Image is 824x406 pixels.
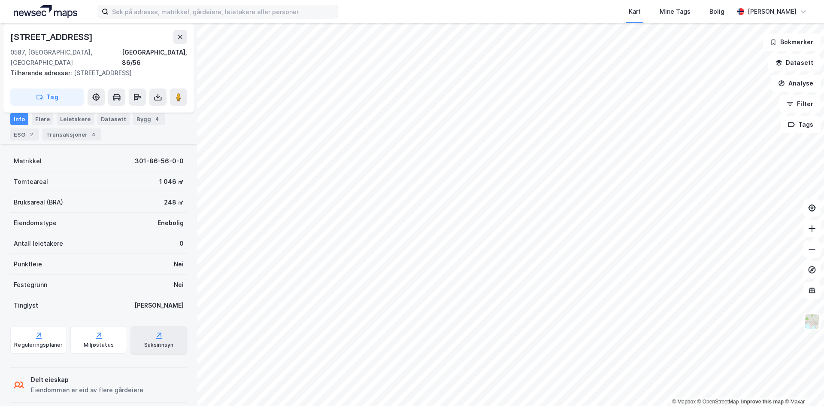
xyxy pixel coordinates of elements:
button: Filter [779,95,821,113]
a: OpenStreetMap [697,399,739,405]
input: Søk på adresse, matrikkel, gårdeiere, leietakere eller personer [109,5,338,18]
div: Nei [174,280,184,290]
a: Improve this map [741,399,784,405]
button: Analyse [771,75,821,92]
div: Matrikkel [14,156,42,166]
div: Nei [174,259,184,269]
img: logo.a4113a55bc3d86da70a041830d287a7e.svg [14,5,77,18]
div: Antall leietakere [14,238,63,249]
div: Eiendommen er eid av flere gårdeiere [31,385,143,395]
div: [GEOGRAPHIC_DATA], 86/56 [122,47,187,68]
button: Tags [781,116,821,133]
div: [PERSON_NAME] [748,6,797,17]
div: 0 [179,238,184,249]
div: Eiendomstype [14,218,57,228]
div: Eiere [32,113,53,125]
iframe: Chat Widget [781,365,824,406]
div: 2 [27,130,36,139]
div: Transaksjoner [42,128,101,140]
div: Info [10,113,28,125]
img: Z [804,313,820,330]
div: Kart [629,6,641,17]
div: [STREET_ADDRESS] [10,68,180,78]
div: 301-86-56-0-0 [135,156,184,166]
div: Leietakere [57,113,94,125]
div: Miljøstatus [84,342,114,348]
div: [PERSON_NAME] [134,300,184,311]
div: 0587, [GEOGRAPHIC_DATA], [GEOGRAPHIC_DATA] [10,47,122,68]
div: Saksinnsyn [144,342,174,348]
div: Delt eieskap [31,375,143,385]
div: 4 [153,115,161,123]
div: Mine Tags [660,6,691,17]
a: Mapbox [672,399,696,405]
div: Bruksareal (BRA) [14,197,63,208]
div: Punktleie [14,259,42,269]
button: Tag [10,89,84,106]
div: Datasett [97,113,130,125]
div: Festegrunn [14,280,47,290]
div: 4 [89,130,98,139]
div: Enebolig [158,218,184,228]
div: Reguleringsplaner [14,342,63,348]
div: Kontrollprogram for chat [781,365,824,406]
div: ESG [10,128,39,140]
div: 1 046 ㎡ [159,177,184,187]
div: Tinglyst [14,300,38,311]
div: Bolig [709,6,724,17]
div: Bygg [133,113,165,125]
div: Tomteareal [14,177,48,187]
button: Datasett [768,54,821,71]
span: Tilhørende adresser: [10,69,74,76]
div: [STREET_ADDRESS] [10,30,94,44]
div: 248 ㎡ [164,197,184,208]
button: Bokmerker [763,34,821,51]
